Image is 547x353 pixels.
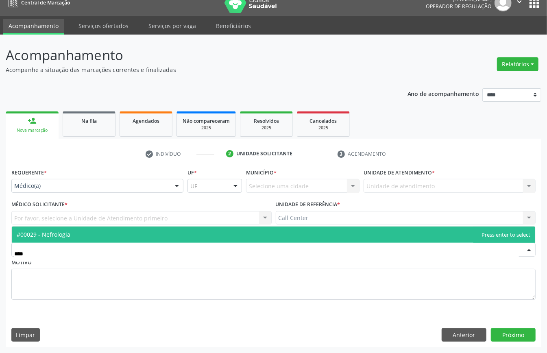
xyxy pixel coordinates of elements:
a: Serviços por vaga [143,19,202,33]
p: Acompanhamento [6,45,381,65]
span: Agendados [133,118,159,124]
button: Relatórios [497,57,538,71]
span: #00029 - Nefrologia [17,231,70,238]
span: Médico(a) [14,182,167,190]
label: Unidade de referência [276,198,340,211]
span: Operador de regulação [426,3,492,10]
a: Beneficiários [210,19,257,33]
span: Resolvidos [254,118,279,124]
span: UF [190,182,197,190]
label: Requerente [11,166,47,179]
span: Cancelados [310,118,337,124]
p: Acompanhe a situação das marcações correntes e finalizadas [6,65,381,74]
div: person_add [28,116,37,125]
div: 2025 [246,125,287,131]
label: UF [187,166,197,179]
span: Não compareceram [183,118,230,124]
div: 2025 [183,125,230,131]
div: 2 [226,150,233,157]
button: Próximo [491,328,536,342]
label: Município [246,166,277,179]
a: Acompanhamento [3,19,64,35]
p: Ano de acompanhamento [408,88,479,98]
button: Limpar [11,328,40,342]
label: Motivo [11,257,32,269]
div: 2025 [303,125,344,131]
button: Anterior [442,328,486,342]
div: Nova marcação [11,127,53,133]
div: Unidade solicitante [236,150,292,157]
label: Unidade de atendimento [364,166,435,179]
span: Na fila [81,118,97,124]
label: Médico Solicitante [11,198,68,211]
a: Serviços ofertados [73,19,134,33]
